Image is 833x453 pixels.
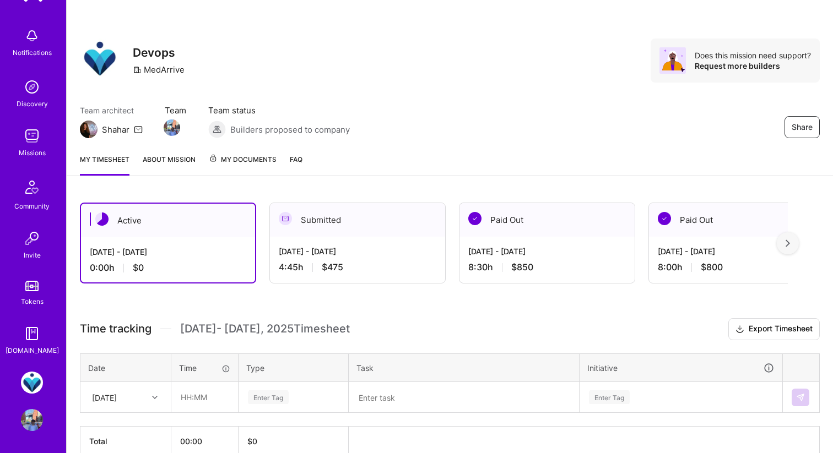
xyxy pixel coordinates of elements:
div: MedArrive [133,64,185,75]
input: HH:MM [172,383,237,412]
div: [DATE] [92,391,117,403]
img: right [786,239,790,247]
button: Export Timesheet [728,318,820,340]
img: Invite [21,227,43,249]
div: Missions [19,147,46,159]
img: Community [19,174,45,200]
div: Discovery [17,98,48,110]
img: discovery [21,76,43,98]
img: bell [21,25,43,47]
span: $850 [511,261,533,273]
img: Company Logo [80,39,120,78]
img: Builders proposed to company [208,121,226,138]
div: 8:00 h [658,261,815,273]
span: My Documents [209,154,277,166]
span: Team [165,105,186,116]
a: User Avatar [18,409,46,431]
img: Team Member Avatar [164,119,180,136]
a: FAQ [290,154,302,176]
span: $ 0 [247,436,257,446]
div: [DATE] - [DATE] [90,246,246,258]
div: Enter Tag [589,389,630,406]
div: Enter Tag [248,389,289,406]
div: [DOMAIN_NAME] [6,345,59,356]
img: guide book [21,323,43,345]
img: Paid Out [468,212,482,225]
i: icon Chevron [152,395,158,400]
div: Invite [24,249,41,261]
img: Submitted [279,212,292,225]
span: $0 [133,262,144,274]
div: [DATE] - [DATE] [658,245,815,257]
th: Type [239,353,349,382]
a: Team Member Avatar [165,118,179,137]
div: 0:00 h [90,262,246,274]
span: Time tracking [80,322,152,336]
div: [DATE] - [DATE] [468,245,626,257]
div: Shahar [102,124,129,135]
div: Initiative [587,362,775,374]
h3: Devops [133,46,190,59]
img: User Avatar [21,409,43,431]
img: tokens [25,281,39,291]
i: icon Download [735,324,744,335]
span: $800 [701,261,723,273]
th: Task [349,353,580,382]
i: icon Mail [134,125,143,134]
a: My timesheet [80,154,129,176]
span: Builders proposed to company [230,124,350,135]
button: Share [785,116,820,138]
a: About Mission [143,154,196,176]
img: Avatar [659,47,686,74]
div: Time [179,362,230,374]
div: Tokens [21,296,44,307]
div: [DATE] - [DATE] [279,245,436,257]
span: $475 [322,261,343,273]
div: Submitted [270,203,445,237]
div: Paid Out [649,203,824,237]
span: Team status [208,105,350,116]
div: Paid Out [459,203,635,237]
img: MedArrive: Devops [21,372,43,394]
span: Share [792,122,813,133]
div: 8:30 h [468,261,626,273]
div: Notifications [13,47,52,58]
div: Request more builders [695,61,811,71]
div: Does this mission need support? [695,50,811,61]
img: teamwork [21,125,43,147]
a: My Documents [209,154,277,176]
span: Team architect [80,105,143,116]
th: Date [80,353,171,382]
a: MedArrive: Devops [18,372,46,394]
img: Team Architect [80,121,98,138]
div: Community [14,200,50,212]
span: [DATE] - [DATE] , 2025 Timesheet [180,322,350,336]
div: Active [81,204,255,237]
div: 4:45 h [279,261,436,273]
i: icon CompanyGray [133,66,142,74]
img: Submit [796,393,805,402]
img: Active [95,212,109,226]
img: Paid Out [658,212,671,225]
